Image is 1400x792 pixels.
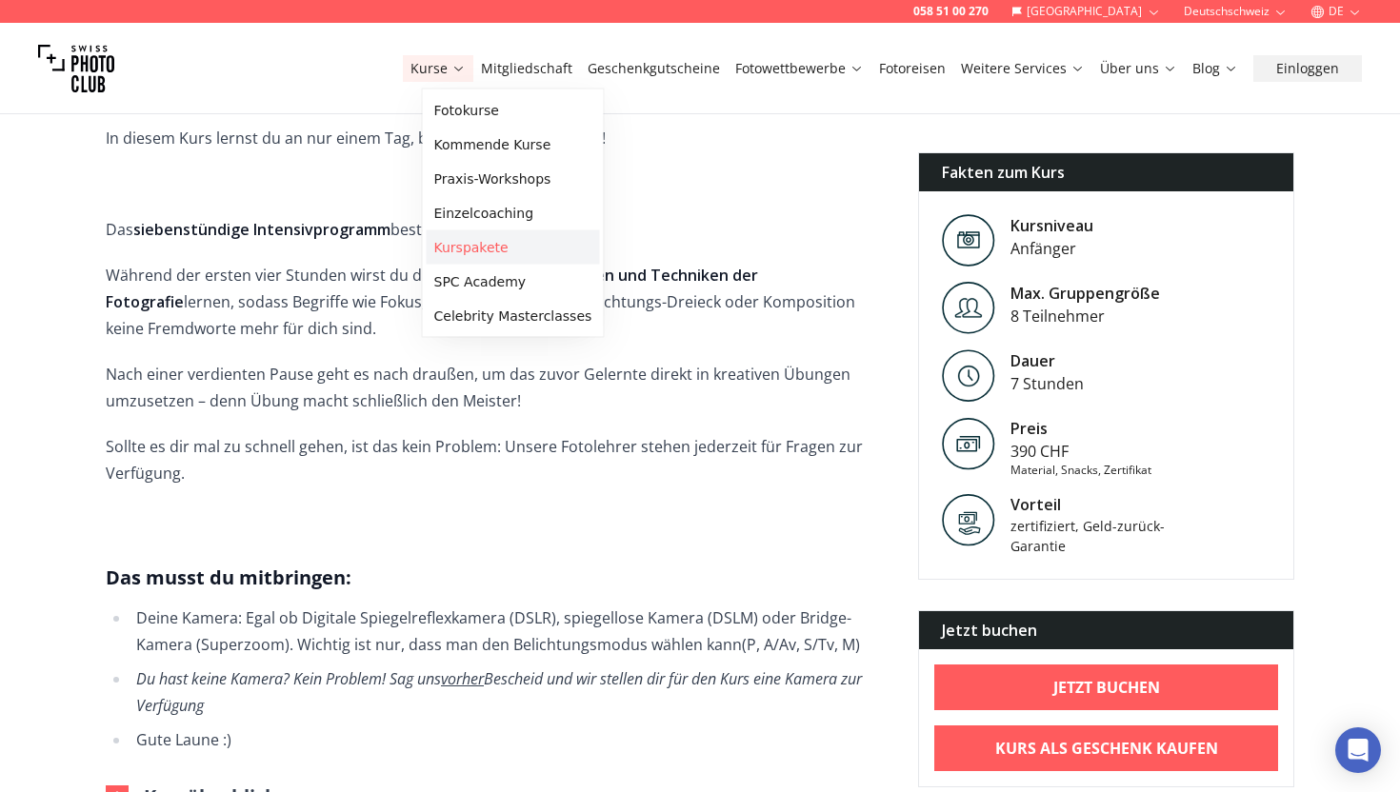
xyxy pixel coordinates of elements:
[1092,55,1185,82] button: Über uns
[919,153,1293,191] div: Fakten zum Kurs
[130,604,888,658] li: Deine Kamera: Egal ob Digitale Spiegelreflexkamera ( (P, A/Av, S/Tv, M)
[106,125,888,151] p: In diesem Kurs lernst du an nur einem Tag, bessere Fotos zu machen!
[942,214,995,267] img: Level
[942,493,995,546] img: Vorteil
[1335,727,1381,773] div: Open Intercom Messenger
[473,55,580,82] button: Mitgliedschaft
[106,216,888,243] p: Das besteht aus zwei Einheiten:
[427,162,600,196] a: Praxis-Workshops
[1010,305,1160,327] div: 8 Teilnehmer
[1010,516,1172,556] div: zertifiziert, Geld-zurück-Garantie
[1010,493,1172,516] div: Vorteil
[913,4,989,19] a: 058 51 00 270
[942,349,995,402] img: Level
[130,726,888,753] li: Gute Laune :)
[427,265,600,299] a: SPC Academy
[1010,372,1084,395] div: 7 Stunden
[1010,417,1151,440] div: Preis
[1010,440,1151,463] div: 390 CHF
[1053,676,1160,699] b: Jetzt buchen
[1010,282,1160,305] div: Max. Gruppengröße
[1253,55,1362,82] button: Einloggen
[942,282,995,334] img: Level
[942,417,995,470] img: Preis
[427,230,600,265] a: Kurspakete
[953,55,1092,82] button: Weitere Services
[106,361,888,414] p: Nach einer verdienten Pause geht es nach draußen, um das zuvor Gelernte direkt in kreativen Übung...
[1185,55,1246,82] button: Blog
[427,299,600,333] a: Celebrity Masterclasses
[871,55,953,82] button: Fotoreisen
[441,668,484,689] u: vorher
[961,59,1085,78] a: Weitere Services
[403,55,473,82] button: Kurse
[106,433,888,486] p: Sollte es dir mal zu schnell gehen, ist das kein Problem: Unsere Fotolehrer stehen jederzeit für ...
[1010,349,1084,372] div: Dauer
[995,737,1218,760] b: Kurs als Geschenk kaufen
[879,59,946,78] a: Fotoreisen
[735,59,864,78] a: Fotowettbewerbe
[427,93,600,128] a: Fotokurse
[106,564,351,590] strong: Das musst du mitbringen:
[410,59,466,78] a: Kurse
[919,611,1293,649] div: Jetzt buchen
[588,59,720,78] a: Geschenkgutscheine
[580,55,728,82] button: Geschenkgutscheine
[934,664,1278,710] a: Jetzt buchen
[1010,214,1093,237] div: Kursniveau
[934,725,1278,771] a: Kurs als Geschenk kaufen
[1010,237,1093,260] div: Anfänger
[38,30,114,107] img: Swiss photo club
[728,55,871,82] button: Fotowettbewerbe
[1100,59,1177,78] a: Über uns
[136,668,862,716] em: Du hast keine Kamera? Kein Problem! Sag uns Bescheid und wir stellen dir für den Kurs eine Kamera...
[427,128,600,162] a: Kommende Kurse
[133,219,390,240] strong: siebenstündige Intensivprogramm
[106,262,888,342] p: Während der ersten vier Stunden wirst du die lernen, sodass Begriffe wie Fokus, ISO, Belichtungsz...
[1010,463,1151,478] div: Material, Snacks, Zertifikat
[1192,59,1238,78] a: Blog
[481,59,572,78] a: Mitgliedschaft
[427,196,600,230] a: Einzelcoaching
